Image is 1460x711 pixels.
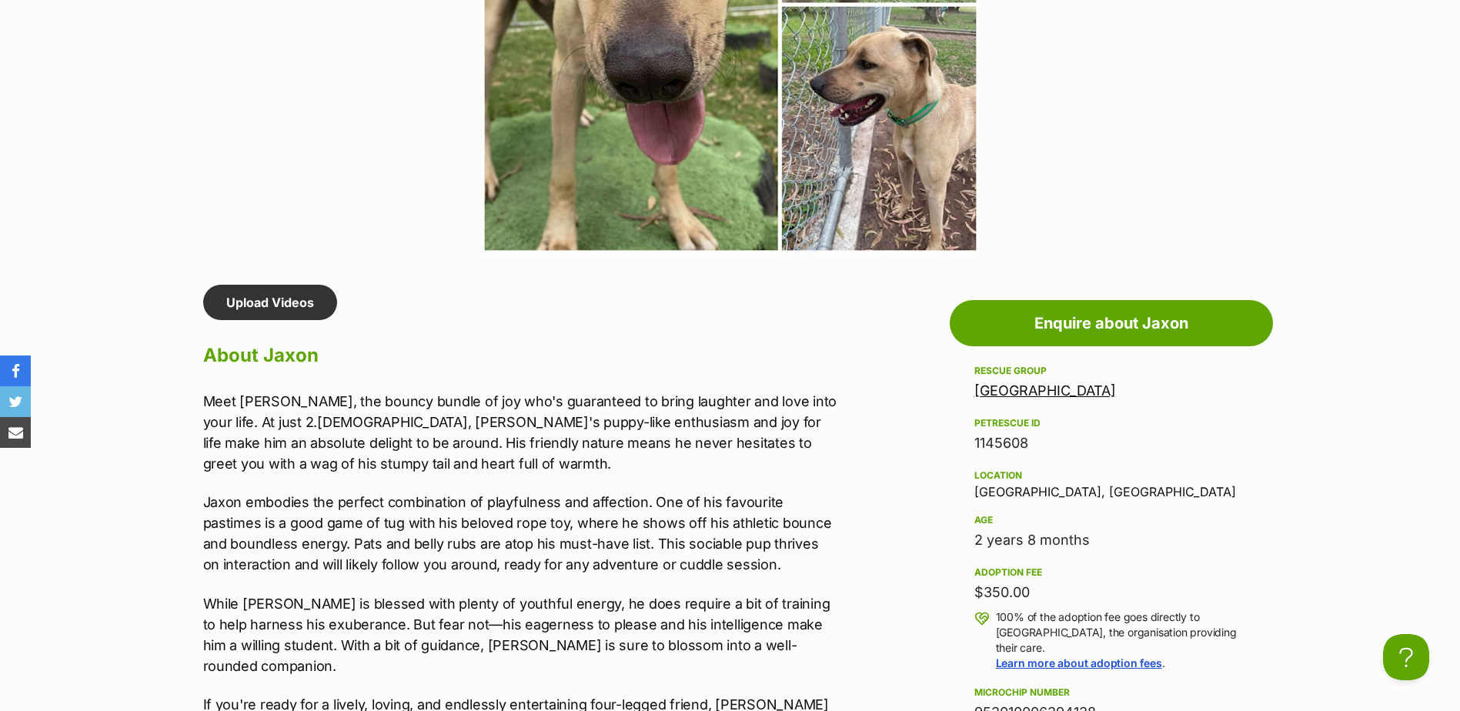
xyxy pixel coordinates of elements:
[974,432,1248,454] div: 1145608
[974,582,1248,603] div: $350.00
[996,609,1248,671] p: 100% of the adoption fee goes directly to [GEOGRAPHIC_DATA], the organisation providing their car...
[996,656,1162,669] a: Learn more about adoption fees
[974,382,1116,399] a: [GEOGRAPHIC_DATA]
[974,566,1248,579] div: Adoption fee
[203,593,839,676] p: While [PERSON_NAME] is blessed with plenty of youthful energy, he does require a bit of training ...
[974,466,1248,499] div: [GEOGRAPHIC_DATA], [GEOGRAPHIC_DATA]
[950,300,1273,346] a: Enquire about Jaxon
[203,391,839,474] p: Meet [PERSON_NAME], the bouncy bundle of joy who's guaranteed to bring laughter and love into you...
[974,417,1248,429] div: PetRescue ID
[974,514,1248,526] div: Age
[974,469,1248,482] div: Location
[203,285,337,320] a: Upload Videos
[974,365,1248,377] div: Rescue group
[974,686,1248,699] div: Microchip number
[203,492,839,575] p: Jaxon embodies the perfect combination of playfulness and affection. One of his favourite pastime...
[203,339,839,372] h2: About Jaxon
[974,529,1248,551] div: 2 years 8 months
[1383,634,1429,680] iframe: Help Scout Beacon - Open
